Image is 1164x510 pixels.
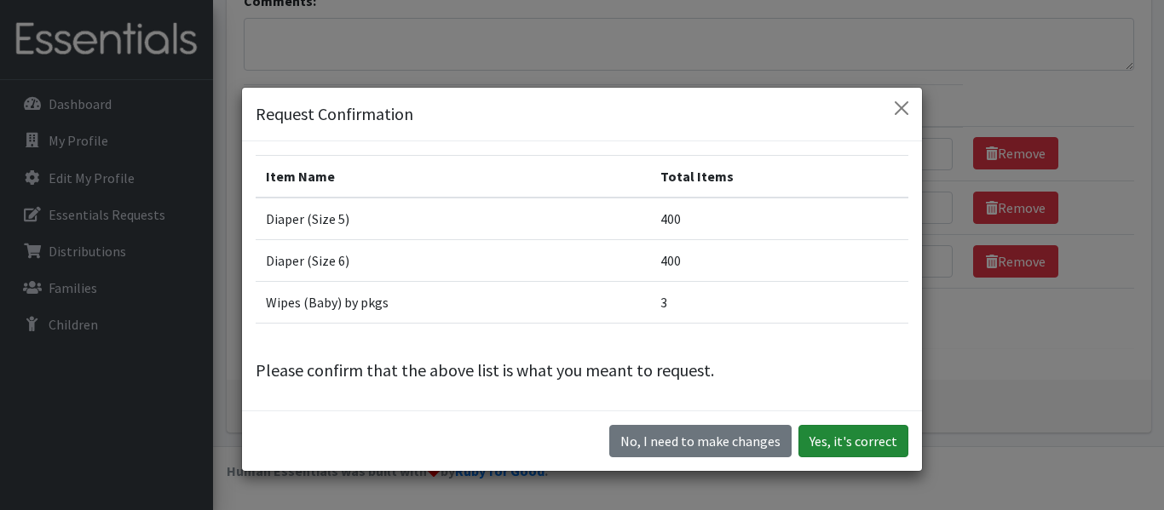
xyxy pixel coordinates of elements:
[650,155,908,198] th: Total Items
[256,155,650,198] th: Item Name
[256,198,650,240] td: Diaper (Size 5)
[650,198,908,240] td: 400
[256,358,908,383] p: Please confirm that the above list is what you meant to request.
[798,425,908,457] button: Yes, it's correct
[256,239,650,281] td: Diaper (Size 6)
[256,281,650,323] td: Wipes (Baby) by pkgs
[650,239,908,281] td: 400
[888,95,915,122] button: Close
[256,101,413,127] h5: Request Confirmation
[609,425,792,457] button: No I need to make changes
[650,281,908,323] td: 3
